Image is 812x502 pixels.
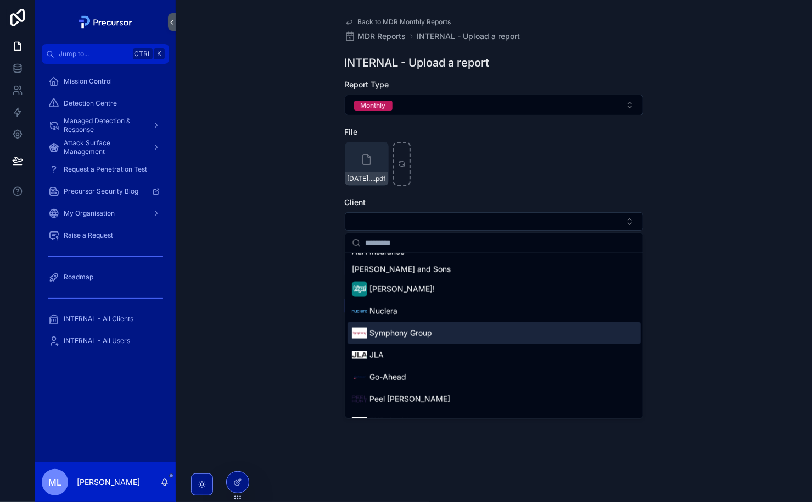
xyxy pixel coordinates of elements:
span: Client [345,197,366,207]
a: Request a Penetration Test [42,159,169,179]
span: ALA Insurance [352,246,405,257]
span: Symphony Group [369,328,432,339]
a: Managed Detection & Response [42,115,169,135]
button: Select Button [345,212,643,231]
span: .pdf [374,174,386,183]
a: INTERNAL - All Clients [42,309,169,329]
span: Detection Centre [64,99,117,108]
p: [PERSON_NAME] [77,477,140,488]
span: Ctrl [133,48,153,59]
span: K [155,49,164,58]
a: Back to MDR Monthly Reports [345,18,451,26]
div: Suggestions [345,253,643,418]
span: Roadmap [64,273,93,282]
a: Precursor Security Blog [42,181,169,201]
span: Attack Surface Management [64,139,144,156]
div: scrollable content [35,64,176,365]
span: ML [48,476,61,489]
span: My Organisation [64,209,115,218]
div: Monthly [361,101,386,111]
span: INTERNAL - All Users [64,336,130,345]
span: [PERSON_NAME]! [369,284,435,295]
span: Back to MDR Monthly Reports [358,18,451,26]
span: Nuclera [369,306,397,317]
span: Report Type [345,80,389,89]
img: App logo [76,13,136,31]
a: INTERNAL - All Users [42,331,169,351]
a: Attack Surface Management [42,137,169,157]
span: Mission Control [64,77,112,86]
a: Roadmap [42,267,169,287]
span: END Clothing [369,416,417,427]
a: INTERNAL - Upload a report [417,31,520,42]
h1: INTERNAL - Upload a report [345,55,490,70]
span: Managed Detection & Response [64,117,144,134]
span: INTERNAL - All Clients [64,315,133,323]
span: [PERSON_NAME] and Sons [352,264,451,275]
a: Mission Control [42,71,169,91]
button: Jump to...CtrlK [42,44,169,64]
a: My Organisation [42,203,169,223]
span: Jump to... [59,49,128,58]
span: Request a Penetration Test [64,165,147,174]
a: Detection Centre [42,93,169,113]
span: Precursor Security Blog [64,187,138,196]
a: MDR Reports [345,31,406,42]
a: Raise a Request [42,225,169,245]
span: File [345,127,358,136]
span: Go-Ahead [369,372,406,383]
span: Raise a Request [64,231,113,240]
button: Select Button [345,95,643,115]
span: JLA [369,350,384,361]
span: Peel [PERSON_NAME] [369,394,450,405]
span: MDR Reports [358,31,406,42]
span: [DATE] - Symphony Group [348,174,374,183]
